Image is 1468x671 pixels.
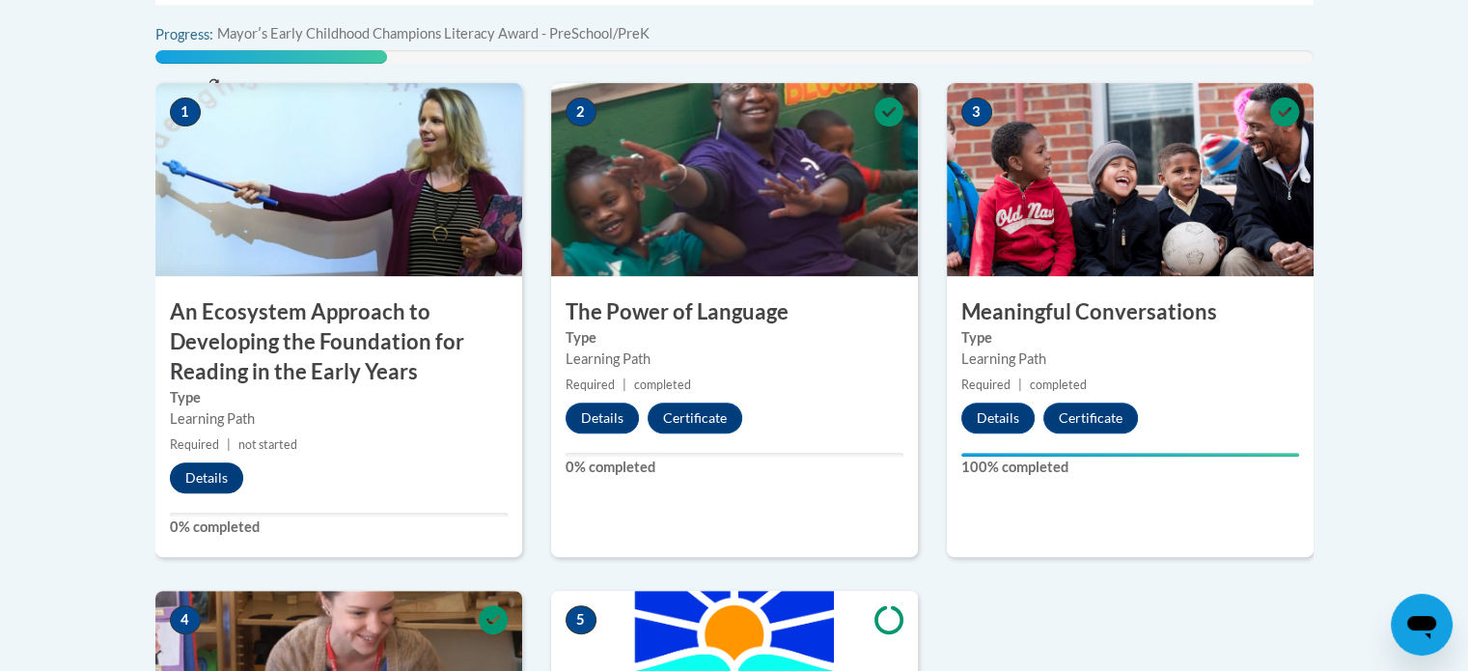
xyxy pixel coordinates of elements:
button: Certificate [648,403,742,433]
button: Details [170,462,243,493]
div: Learning Path [566,349,903,370]
span: | [227,437,231,452]
div: Your progress [961,453,1299,457]
span: 4 [170,605,201,634]
span: completed [634,377,691,392]
h3: The Power of Language [551,297,918,327]
button: Certificate [1043,403,1138,433]
button: Details [961,403,1035,433]
div: Learning Path [170,408,508,430]
span: | [623,377,626,392]
img: Course Image [551,83,918,276]
span: 2 [566,98,596,126]
button: Details [566,403,639,433]
span: | [1018,377,1022,392]
span: not started [238,437,297,452]
label: 0% completed [170,517,508,538]
span: Required [170,437,219,452]
h3: An Ecosystem Approach to Developing the Foundation for Reading in the Early Years [155,297,522,386]
label: Progress: [155,24,266,45]
iframe: Button to launch messaging window [1391,594,1453,656]
span: Required [961,377,1011,392]
label: 100% completed [961,457,1299,478]
span: completed [1030,377,1087,392]
img: Course Image [947,83,1314,276]
div: Learning Path [961,349,1299,370]
span: 5 [566,605,596,634]
img: Course Image [155,83,522,276]
label: Type [566,327,903,349]
label: 0% completed [566,457,903,478]
span: Mayorʹs Early Childhood Champions Literacy Award - PreSchool/PreK [217,23,650,44]
label: Type [961,327,1299,349]
span: 3 [961,98,992,126]
span: Required [566,377,615,392]
span: 1 [170,98,201,126]
label: Type [170,387,508,408]
h3: Meaningful Conversations [947,297,1314,327]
